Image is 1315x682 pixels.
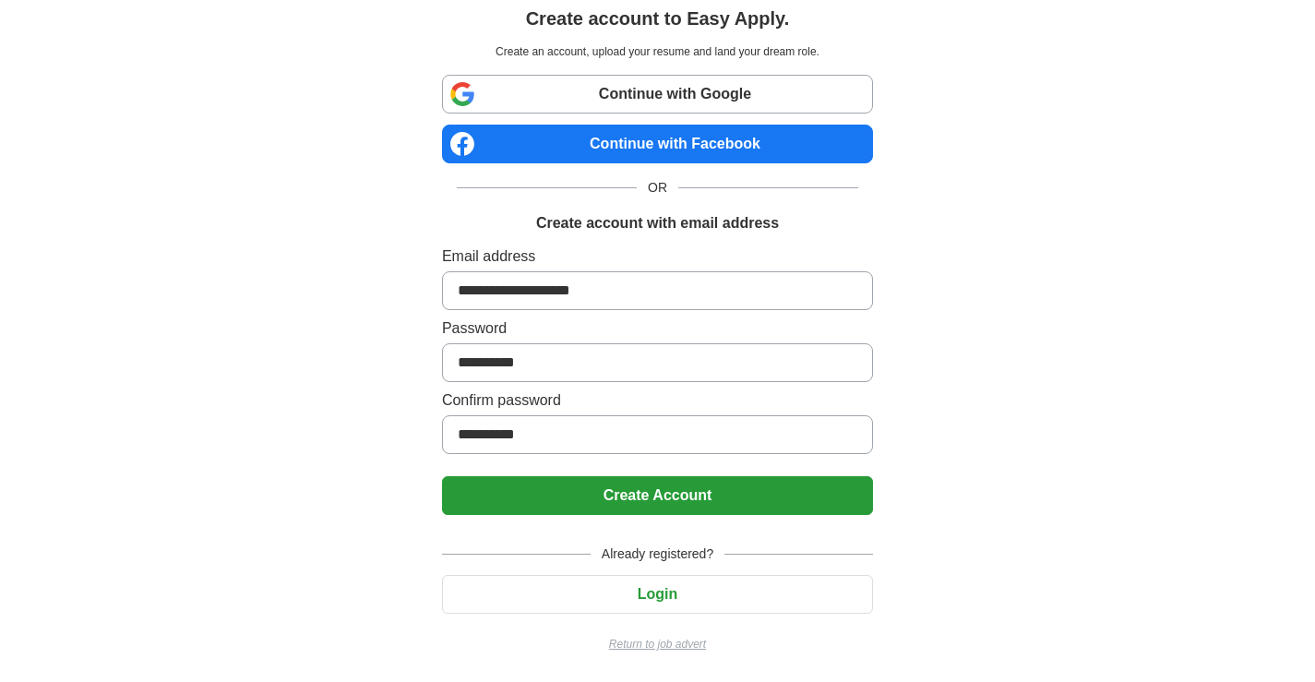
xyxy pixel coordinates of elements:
[446,43,869,60] p: Create an account, upload your resume and land your dream role.
[637,178,678,197] span: OR
[442,317,873,340] label: Password
[526,5,790,32] h1: Create account to Easy Apply.
[442,586,873,602] a: Login
[442,476,873,515] button: Create Account
[442,575,873,614] button: Login
[442,636,873,652] a: Return to job advert
[442,75,873,114] a: Continue with Google
[442,389,873,412] label: Confirm password
[591,544,724,564] span: Already registered?
[442,125,873,163] a: Continue with Facebook
[442,245,873,268] label: Email address
[536,212,779,234] h1: Create account with email address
